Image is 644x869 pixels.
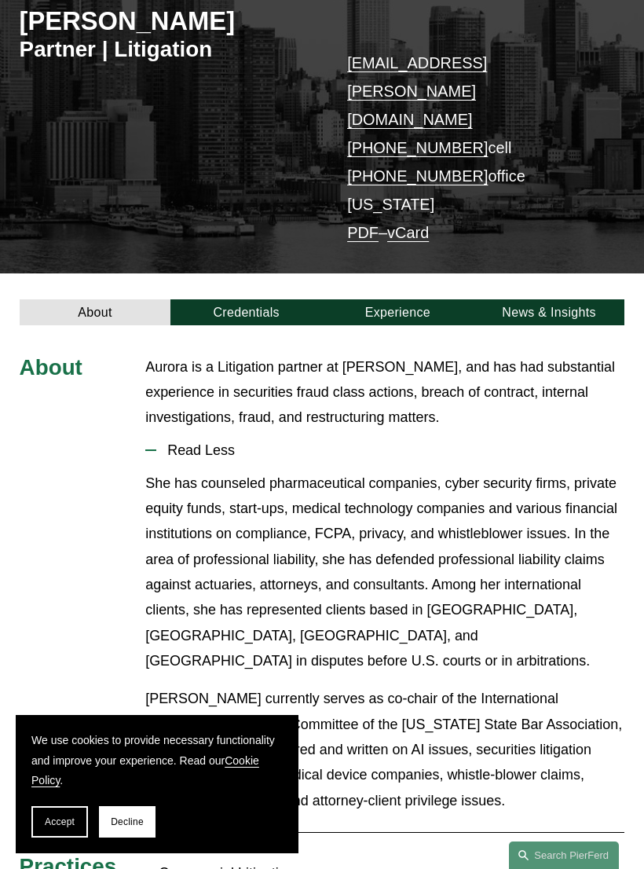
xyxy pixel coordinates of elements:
[322,299,474,325] a: Experience
[387,224,429,241] a: vCard
[347,167,488,185] a: [PHONE_NUMBER]
[145,431,624,471] button: Read Less
[347,139,488,156] a: [PHONE_NUMBER]
[31,806,88,838] button: Accept
[156,442,624,459] span: Read Less
[20,299,171,325] a: About
[99,806,156,838] button: Decline
[347,49,599,247] p: cell office [US_STATE] –
[31,754,259,786] a: Cookie Policy
[145,354,624,431] p: Aurora is a Litigation partner at [PERSON_NAME], and has had substantial experience in securities...
[145,686,624,813] p: [PERSON_NAME] currently serves as co-chair of the International Corporate Compliance Committee of...
[509,841,619,869] a: Search this site
[20,36,322,63] h3: Partner | Litigation
[45,816,75,827] span: Accept
[145,471,624,825] div: Read Less
[145,471,624,674] p: She has counseled pharmaceutical companies, cyber security firms, private equity funds, start-ups...
[474,299,625,325] a: News & Insights
[111,816,144,827] span: Decline
[20,355,82,379] span: About
[347,54,487,128] a: [EMAIL_ADDRESS][PERSON_NAME][DOMAIN_NAME]
[31,731,283,790] p: We use cookies to provide necessary functionality and improve your experience. Read our .
[16,715,298,853] section: Cookie banner
[347,224,379,241] a: PDF
[170,299,322,325] a: Credentials
[20,5,322,37] h2: [PERSON_NAME]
